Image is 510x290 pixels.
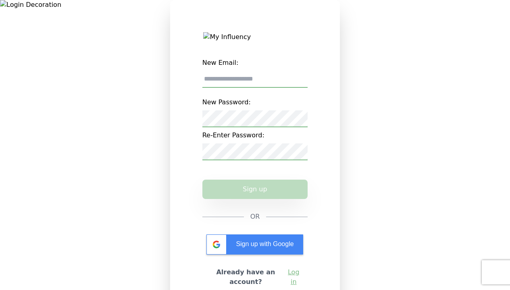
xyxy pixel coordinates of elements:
span: OR [250,212,260,222]
button: Sign up [202,180,308,199]
a: Log in [286,267,301,287]
label: Re-Enter Password: [202,127,308,143]
img: My Influency [203,32,306,42]
div: Sign up with Google [206,234,303,255]
label: New Password: [202,94,308,110]
h2: Already have an account? [209,267,283,287]
span: Sign up with Google [236,240,294,247]
label: New Email: [202,55,308,71]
